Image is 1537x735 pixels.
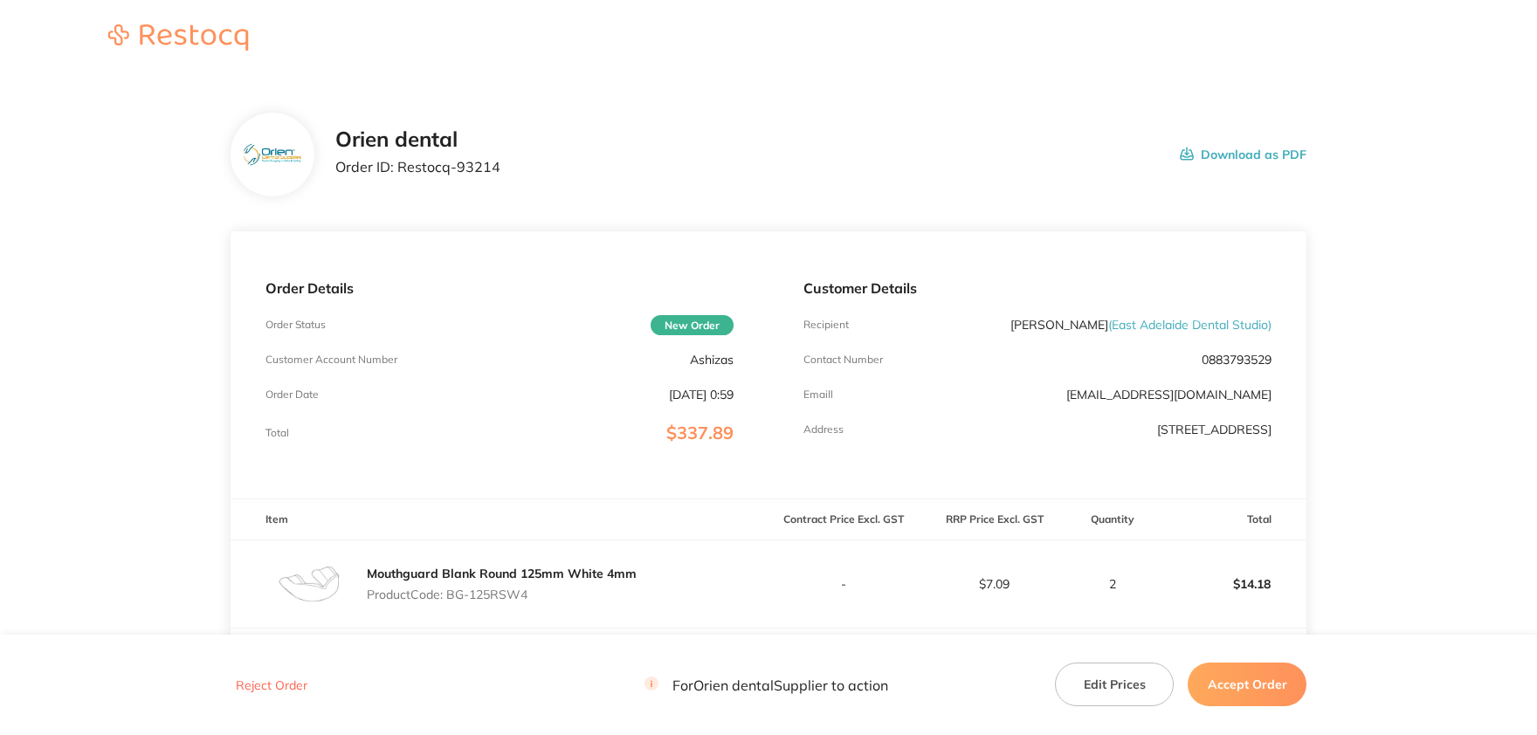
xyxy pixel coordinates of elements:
th: Quantity [1070,499,1156,540]
img: Restocq logo [91,24,265,51]
p: Emaill [803,388,833,401]
img: MHViMnBwbw [265,629,353,716]
th: RRP Price Excl. GST [919,499,1069,540]
p: Order Details [265,280,734,296]
button: Edit Prices [1055,663,1174,706]
img: MTVlMDl3Yg [265,540,353,628]
th: Total [1156,499,1306,540]
p: Recipient [803,319,849,331]
p: Order Date [265,388,319,401]
p: Ashizas [690,353,734,367]
p: Customer Account Number [265,354,397,366]
p: Total [265,427,289,439]
th: Contract Price Excl. GST [768,499,919,540]
p: [PERSON_NAME] [1010,318,1272,332]
a: Mouthguard Blank Round 125mm White 4mm [367,566,637,581]
h2: Orien dental [335,127,500,152]
p: Contact Number [803,354,883,366]
p: For Orien dental Supplier to action [644,677,888,693]
p: Customer Details [803,280,1272,296]
a: Restocq logo [91,24,265,53]
p: [DATE] 0:59 [669,388,734,402]
span: ( East Adelaide Dental Studio ) [1108,317,1272,333]
button: Reject Order [231,677,313,693]
p: Order Status [265,319,326,331]
a: [EMAIL_ADDRESS][DOMAIN_NAME] [1066,387,1272,402]
p: - [769,577,918,591]
button: Accept Order [1188,663,1306,706]
button: Download as PDF [1180,127,1306,182]
p: Order ID: Restocq- 93214 [335,159,500,175]
p: Address [803,423,844,436]
p: 0883793529 [1202,353,1272,367]
p: $7.09 [920,577,1068,591]
span: New Order [651,315,734,335]
span: $337.89 [666,422,734,443]
p: $14.18 [1157,563,1306,605]
p: 2 [1071,577,1155,591]
p: Product Code: BG-125RSW4 [367,587,637,601]
th: Item [231,499,768,540]
p: [STREET_ADDRESS] [1157,422,1272,436]
img: eTEwcnBkag [244,144,300,166]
